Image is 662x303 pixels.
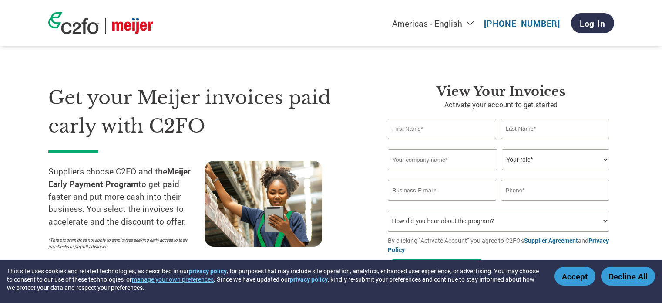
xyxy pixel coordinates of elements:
[388,119,497,139] input: First Name*
[388,149,497,170] input: Your company name*
[48,12,99,34] img: c2fo logo
[501,201,610,207] div: Inavlid Phone Number
[48,165,205,228] p: Suppliers choose C2FO and the to get paid faster and put more cash into their business. You selec...
[388,180,497,201] input: Invalid Email format
[388,140,497,146] div: Invalid first name or first name is too long
[388,201,497,207] div: Inavlid Email Address
[132,275,214,283] button: manage your own preferences
[524,236,578,245] a: Supplier Agreement
[388,84,614,99] h3: View Your Invoices
[388,236,609,254] a: Privacy Policy
[290,275,328,283] a: privacy policy
[48,84,362,140] h1: Get your Meijer invoices paid early with C2FO
[112,18,153,34] img: Meijer
[554,267,595,286] button: Accept
[388,236,614,254] p: By clicking "Activate Account" you agree to C2FO's and
[388,99,614,110] p: Activate your account to get started
[501,180,610,201] input: Phone*
[189,267,227,275] a: privacy policy
[388,171,610,177] div: Invalid company name or company name is too long
[48,166,191,189] strong: Meijer Early Payment Program
[501,119,610,139] input: Last Name*
[388,259,486,276] button: Activate Account
[205,161,322,247] img: supply chain worker
[571,13,614,33] a: Log In
[601,267,655,286] button: Decline All
[502,149,609,170] select: Title/Role
[7,267,542,292] div: This site uses cookies and related technologies, as described in our , for purposes that may incl...
[48,237,196,250] p: *This program does not apply to employees seeking early access to their paychecks or payroll adva...
[484,18,560,29] a: [PHONE_NUMBER]
[501,140,610,146] div: Invalid last name or last name is too long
